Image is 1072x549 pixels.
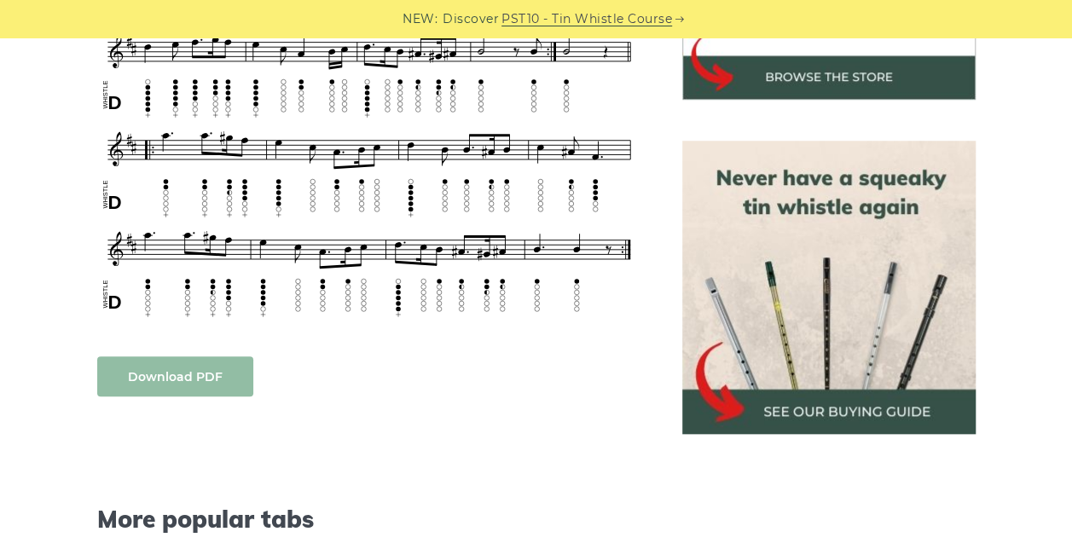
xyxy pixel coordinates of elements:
[682,141,976,434] img: tin whistle buying guide
[501,9,672,29] a: PST10 - Tin Whistle Course
[443,9,499,29] span: Discover
[97,356,253,396] a: Download PDF
[97,505,641,534] span: More popular tabs
[403,9,437,29] span: NEW:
